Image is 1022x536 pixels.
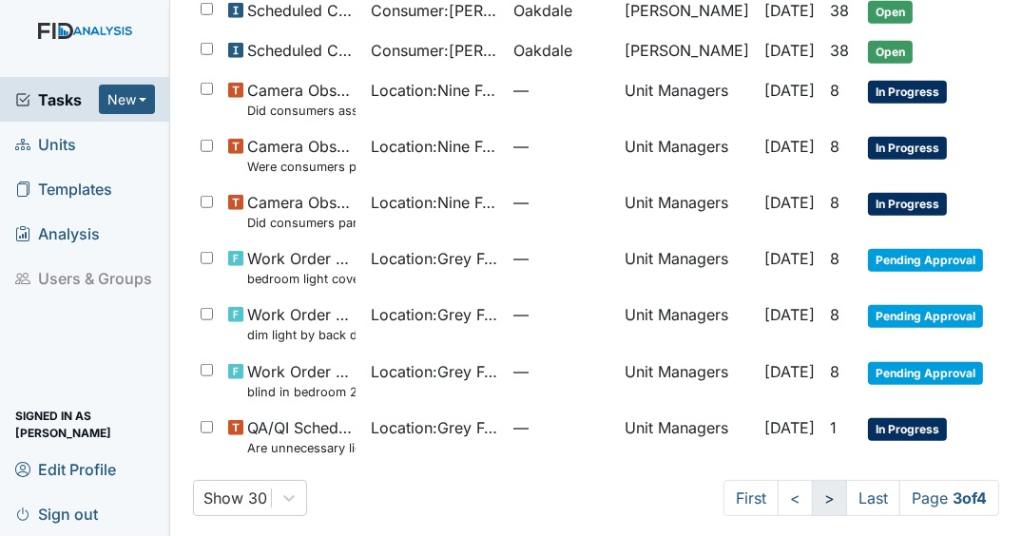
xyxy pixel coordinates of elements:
nav: task-pagination [723,480,999,516]
span: Scheduled Consumer Chart Review [247,39,356,62]
span: Location : Nine Foot [371,79,498,102]
span: 8 [830,193,839,212]
span: 8 [830,249,839,268]
td: [PERSON_NAME] [617,31,757,71]
strong: 3 of 4 [953,488,987,507]
span: In Progress [868,81,947,104]
span: 38 [830,1,849,20]
span: 1 [830,418,837,437]
a: Tasks [15,88,99,111]
small: Are unnecessary lights on? [247,439,356,457]
span: [DATE] [764,362,815,381]
span: 8 [830,81,839,100]
span: [DATE] [764,137,815,156]
td: Unit Managers [617,239,757,296]
span: — [513,303,609,326]
span: — [513,416,609,439]
span: 8 [830,305,839,324]
span: Work Order Routine blind in bedroom 2 [247,360,356,401]
span: [DATE] [764,249,815,268]
span: — [513,247,609,270]
span: QA/QI Scheduled Inspection Are unnecessary lights on? [247,416,356,457]
div: Show 30 [203,487,267,509]
small: bedroom light cover needs to be tightened [247,270,356,288]
span: In Progress [868,418,947,441]
span: Work Order Routine dim light by back door [247,303,356,344]
span: Open [868,1,913,24]
span: [DATE] [764,1,815,20]
span: Edit Profile [15,454,116,484]
span: Location : Nine Foot [371,191,498,214]
span: — [513,360,609,383]
span: Location : Grey Fox Run [371,247,498,270]
a: < [778,480,813,516]
small: blind in bedroom 2 [247,383,356,401]
span: Templates [15,174,112,203]
span: In Progress [868,137,947,160]
small: Did consumers assist with the clean up? [247,102,356,120]
span: Location : Grey Fox Run [371,303,498,326]
span: [DATE] [764,193,815,212]
span: [DATE] [764,81,815,100]
span: Pending Approval [868,249,983,272]
td: Unit Managers [617,71,757,127]
a: First [723,480,779,516]
span: Consumer : [PERSON_NAME] [371,39,498,62]
span: Pending Approval [868,362,983,385]
td: Unit Managers [617,127,757,183]
span: — [513,135,609,158]
small: Were consumers prompted and/or assisted with washing their hands for meal prep? [247,158,356,176]
span: 38 [830,41,849,60]
td: Unit Managers [617,183,757,239]
small: Did consumers participate in family style dining? [247,214,356,232]
span: Open [868,41,913,64]
button: New [99,85,156,114]
a: Last [846,480,900,516]
span: Location : Grey Fox Run [371,416,498,439]
span: Sign out [15,499,98,528]
span: Work Order Routine bedroom light cover needs to be tightened [247,247,356,288]
span: [DATE] [764,41,815,60]
span: Pending Approval [868,305,983,328]
span: — [513,191,609,214]
span: 8 [830,137,839,156]
span: Units [15,129,76,159]
span: In Progress [868,193,947,216]
span: Camera Observation Did consumers participate in family style dining? [247,191,356,232]
a: > [812,480,847,516]
td: Unit Managers [617,296,757,352]
td: Unit Managers [617,353,757,409]
span: Page [899,480,999,516]
span: Oakdale [513,39,572,62]
span: Camera Observation Did consumers assist with the clean up? [247,79,356,120]
span: Signed in as [PERSON_NAME] [15,410,155,439]
td: Unit Managers [617,409,757,465]
span: 8 [830,362,839,381]
span: [DATE] [764,418,815,437]
span: Camera Observation Were consumers prompted and/or assisted with washing their hands for meal prep? [247,135,356,176]
span: [DATE] [764,305,815,324]
span: Location : Nine Foot [371,135,498,158]
span: Location : Grey Fox Run [371,360,498,383]
small: dim light by back door [247,326,356,344]
span: — [513,79,609,102]
span: Analysis [15,219,100,248]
